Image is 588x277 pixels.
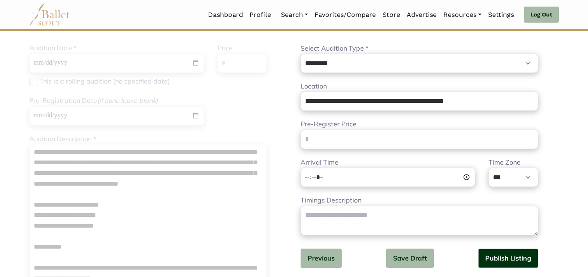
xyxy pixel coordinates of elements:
a: Advertise [403,6,440,23]
a: Resources [440,6,485,23]
label: Location [301,81,327,92]
label: Pre-Register Price [301,119,357,130]
button: Publish Listing [478,249,538,268]
label: Time Zone [488,157,521,168]
label: Timings Description [301,195,361,206]
label: Select Audition Type * [301,43,368,54]
a: Dashboard [205,6,246,23]
label: Arrival Time [301,157,338,168]
a: Settings [485,6,517,23]
a: Search [278,6,311,23]
button: Previous [301,249,342,268]
button: Save Draft [386,249,434,268]
a: Store [379,6,403,23]
a: Favorites/Compare [311,6,379,23]
a: Profile [246,6,274,23]
a: Log Out [524,7,559,23]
